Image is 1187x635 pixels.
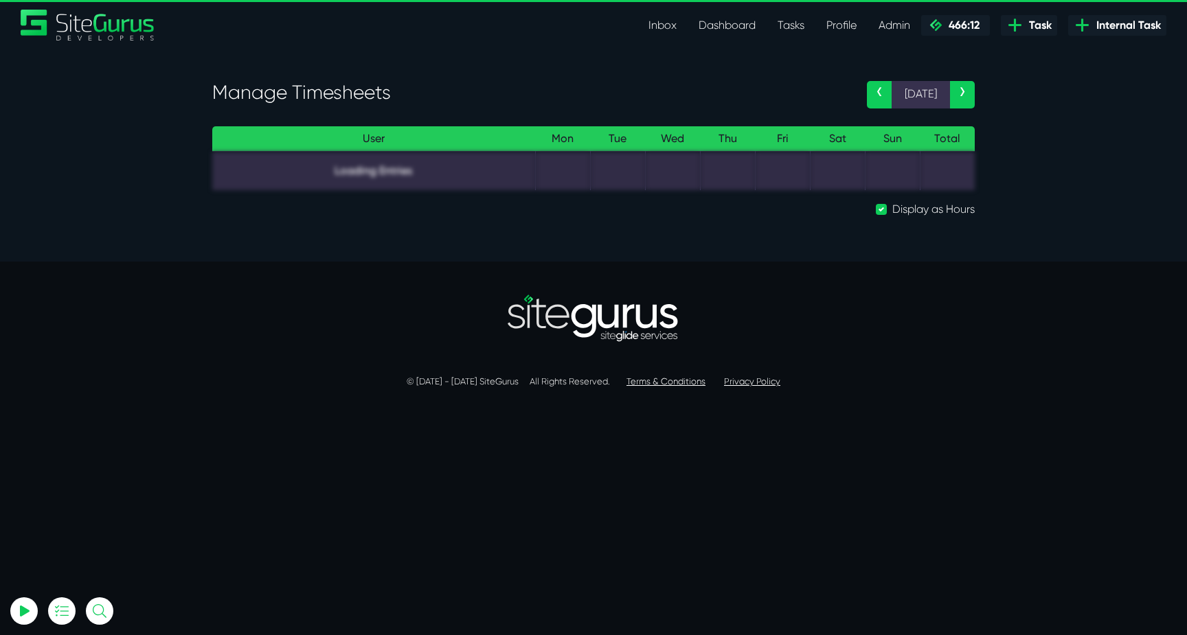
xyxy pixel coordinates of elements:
[1001,15,1057,36] a: Task
[21,10,155,41] a: SiteGurus
[867,81,892,108] a: ‹
[868,12,921,39] a: Admin
[767,12,815,39] a: Tasks
[637,12,688,39] a: Inbox
[1091,17,1161,34] span: Internal Task
[815,12,868,39] a: Profile
[1068,15,1166,36] a: Internal Task
[688,12,767,39] a: Dashboard
[755,126,810,152] th: Fri
[920,126,975,152] th: Total
[212,126,535,152] th: User
[724,376,780,386] a: Privacy Policy
[700,126,755,152] th: Thu
[535,126,590,152] th: Mon
[921,15,990,36] a: 466:12
[892,81,950,108] span: [DATE]
[892,201,975,218] label: Display as Hours
[645,126,700,152] th: Wed
[1024,17,1052,34] span: Task
[212,81,846,104] h3: Manage Timesheets
[212,151,535,190] td: Loading Entries
[21,10,155,41] img: Sitegurus Logo
[626,376,705,386] a: Terms & Conditions
[590,126,645,152] th: Tue
[943,19,980,32] span: 466:12
[212,375,975,389] p: © [DATE] - [DATE] SiteGurus All Rights Reserved.
[950,81,975,108] a: ›
[810,126,865,152] th: Sat
[865,126,920,152] th: Sun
